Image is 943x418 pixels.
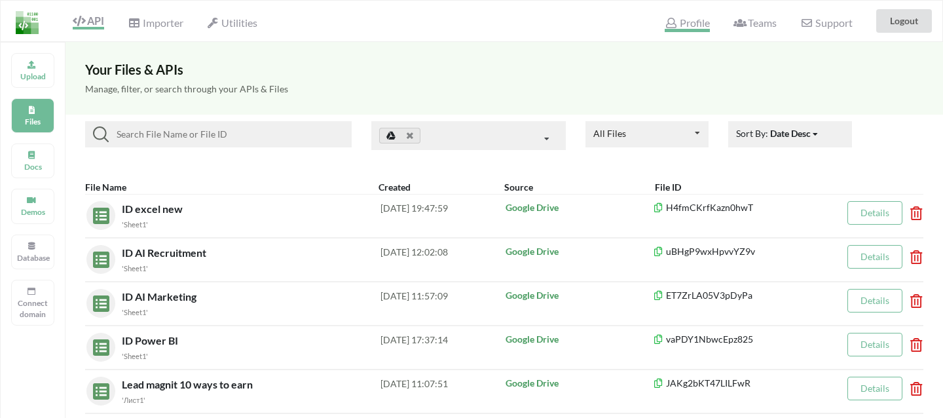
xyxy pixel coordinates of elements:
img: sheets.7a1b7961.svg [86,201,109,224]
button: Details [847,333,902,356]
p: Google Drive [506,333,653,346]
button: Logout [876,9,932,33]
img: LogoIcon.png [16,11,39,34]
p: Database [17,252,48,263]
p: vaPDY1NbwcEpz825 [653,333,834,346]
input: Search File Name or File ID [109,126,346,142]
p: Upload [17,71,48,82]
p: Files [17,116,48,127]
p: H4fmCKrfKazn0hwT [653,201,834,214]
button: Details [847,245,902,269]
h3: Your Files & APIs [85,62,923,77]
img: sheets.7a1b7961.svg [86,333,109,356]
button: Details [847,289,902,313]
div: [DATE] 11:07:51 [380,377,504,406]
span: ID excel new [122,202,185,215]
span: Sort By: [736,128,819,139]
p: ET7ZrLA05V3pDyPa [653,289,834,302]
span: Lead magnit 10 ways to earn [122,378,255,390]
span: Utilities [207,16,257,29]
button: Details [847,201,902,225]
div: [DATE] 19:47:59 [380,201,504,230]
span: Profile [665,16,709,32]
a: Details [860,207,889,218]
span: ID AI Marketing [122,290,199,303]
img: sheets.7a1b7961.svg [86,377,109,400]
p: Google Drive [506,377,653,390]
div: All Files [593,129,626,138]
a: Details [860,295,889,306]
a: Details [860,383,889,394]
div: [DATE] 12:02:08 [380,245,504,274]
span: Teams [733,16,777,29]
small: 'Лист1' [122,396,145,404]
span: ID Power BI [122,334,181,347]
div: Date Desc [770,126,811,140]
b: Source [504,181,533,193]
a: Details [860,339,889,350]
img: sheets.7a1b7961.svg [86,245,109,268]
small: 'Sheet1' [122,220,148,229]
p: Connect domain [17,297,48,320]
small: 'Sheet1' [122,308,148,316]
a: Details [860,251,889,262]
span: ID AI Recruitment [122,246,209,259]
b: Created [379,181,411,193]
b: File ID [655,181,681,193]
span: API [73,14,104,27]
button: Details [847,377,902,400]
p: Demos [17,206,48,218]
div: [DATE] 17:37:14 [380,333,504,362]
h5: Manage, filter, or search through your APIs & Files [85,84,923,95]
img: sheets.7a1b7961.svg [86,289,109,312]
p: Google Drive [506,201,653,214]
span: Importer [128,16,183,29]
p: uBHgP9wxHpvvYZ9v [653,245,834,258]
p: Google Drive [506,289,653,302]
p: Docs [17,161,48,172]
b: File Name [85,181,126,193]
small: 'Sheet1' [122,352,148,360]
span: Support [800,18,852,28]
p: JAKg2bKT47LILFwR [653,377,834,390]
img: searchIcon.svg [93,126,109,142]
div: [DATE] 11:57:09 [380,289,504,318]
p: Google Drive [506,245,653,258]
small: 'Sheet1' [122,264,148,273]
